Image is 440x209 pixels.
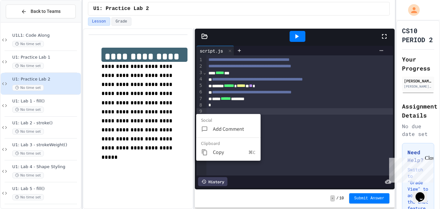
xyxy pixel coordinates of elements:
[213,148,248,156] span: Copy
[248,149,255,156] p: ⌘C
[3,3,44,41] div: Chat with us now!Close
[201,140,261,147] li: Clipboard
[201,117,261,123] li: Social
[413,183,434,203] iframe: chat widget
[213,125,255,133] span: Add Comment
[387,155,434,183] iframe: chat widget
